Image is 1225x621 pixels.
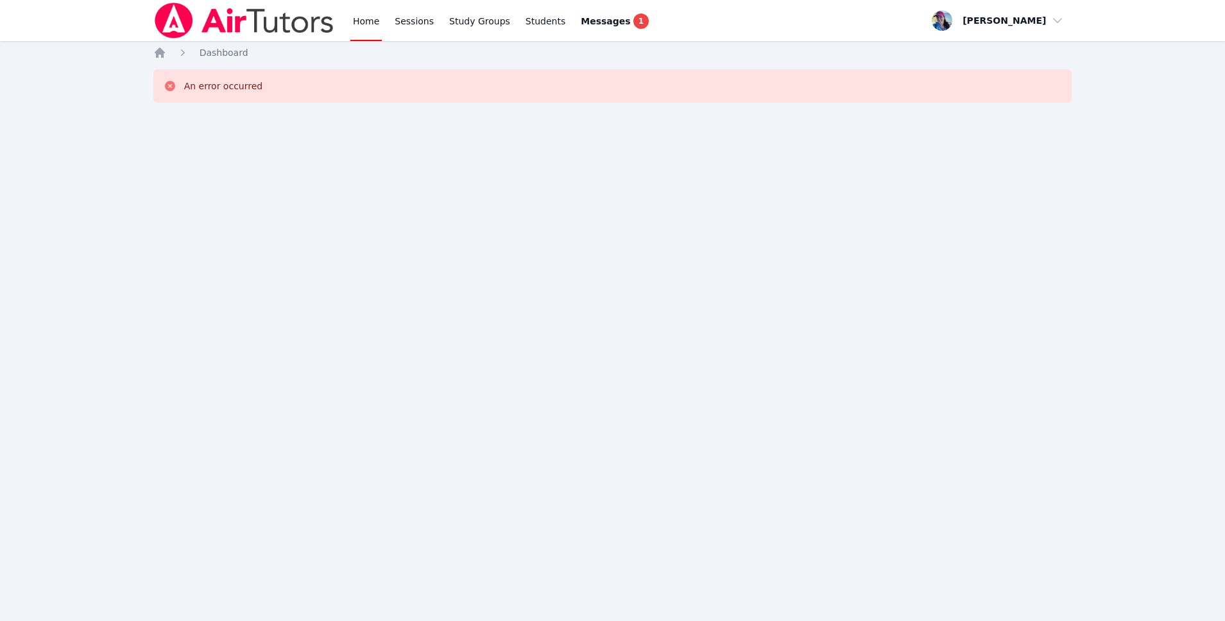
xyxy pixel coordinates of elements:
span: Dashboard [200,48,248,58]
span: Messages [581,15,630,28]
span: 1 [633,13,649,29]
div: An error occurred [184,80,263,92]
nav: Breadcrumb [153,46,1072,59]
a: Dashboard [200,46,248,59]
img: Air Tutors [153,3,335,39]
